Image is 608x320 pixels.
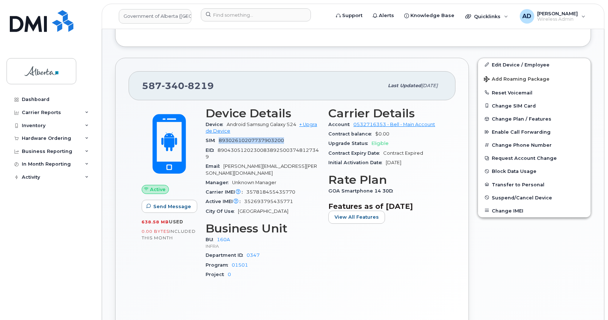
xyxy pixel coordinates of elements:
[478,165,591,178] button: Block Data Usage
[206,107,320,120] h3: Device Details
[232,262,248,268] a: 01501
[162,80,185,91] span: 340
[328,150,383,156] span: Contract Expiry Date
[342,12,362,19] span: Support
[328,122,353,127] span: Account
[328,160,386,165] span: Initial Activation Date
[153,203,191,210] span: Send Message
[331,8,368,23] a: Support
[537,11,578,16] span: [PERSON_NAME]
[206,237,217,242] span: BU
[142,80,214,91] span: 587
[201,8,311,21] input: Find something...
[185,80,214,91] span: 8219
[372,141,389,146] span: Eligible
[206,163,223,169] span: Email
[228,272,231,277] a: 0
[206,222,320,235] h3: Business Unit
[478,125,591,138] button: Enable Call Forwarding
[492,129,551,135] span: Enable Call Forwarding
[206,122,227,127] span: Device
[478,191,591,204] button: Suspend/Cancel Device
[478,178,591,191] button: Transfer to Personal
[492,116,551,122] span: Change Plan / Features
[386,160,401,165] span: [DATE]
[206,138,219,143] span: SIM
[206,147,218,153] span: EID
[206,272,228,277] span: Project
[206,180,232,185] span: Manager
[206,199,244,204] span: Active IMEI
[492,195,552,200] span: Suspend/Cancel Device
[206,262,232,268] span: Program
[478,151,591,165] button: Request Account Change
[206,208,238,214] span: City Of Use
[217,237,230,242] a: 160A
[206,147,319,159] span: 89043051202300838925003748127349
[399,8,459,23] a: Knowledge Base
[379,12,394,19] span: Alerts
[474,13,500,19] span: Quicklinks
[150,186,166,193] span: Active
[328,141,372,146] span: Upgrade Status
[515,9,591,24] div: Arunajith Daylath
[232,180,276,185] span: Unknown Manager
[142,229,169,234] span: 0.00 Bytes
[328,107,442,120] h3: Carrier Details
[484,76,550,83] span: Add Roaming Package
[244,199,293,204] span: 352693795435771
[368,8,399,23] a: Alerts
[206,243,320,249] p: INFRA
[219,138,284,143] span: 89302610207737903200
[353,122,435,127] a: 0532716353 - Bell - Main Account
[478,204,591,217] button: Change IMEI
[227,122,296,127] span: Android Samsung Galaxy S24
[460,9,513,24] div: Quicklinks
[537,16,578,22] span: Wireless Admin
[421,83,438,88] span: [DATE]
[206,163,317,175] span: [PERSON_NAME][EMAIL_ADDRESS][PERSON_NAME][DOMAIN_NAME]
[478,71,591,86] button: Add Roaming Package
[206,252,247,258] span: Department ID
[142,228,196,240] span: included this month
[142,200,197,213] button: Send Message
[478,86,591,99] button: Reset Voicemail
[522,12,531,21] span: AD
[238,208,288,214] span: [GEOGRAPHIC_DATA]
[335,214,379,220] span: View All Features
[328,173,442,186] h3: Rate Plan
[375,131,389,137] span: $0.00
[142,219,169,224] span: 638.58 MB
[478,58,591,71] a: Edit Device / Employee
[383,150,423,156] span: Contract Expired
[119,9,191,24] a: Government of Alberta (GOA)
[478,99,591,112] button: Change SIM Card
[169,219,183,224] span: used
[206,189,246,195] span: Carrier IMEI
[247,252,260,258] a: 0347
[328,202,442,211] h3: Features as of [DATE]
[410,12,454,19] span: Knowledge Base
[478,138,591,151] button: Change Phone Number
[388,83,421,88] span: Last updated
[328,188,397,194] span: GOA Smartphone 14 30D
[246,189,295,195] span: 357818455435770
[478,112,591,125] button: Change Plan / Features
[328,131,375,137] span: Contract balance
[328,211,385,224] button: View All Features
